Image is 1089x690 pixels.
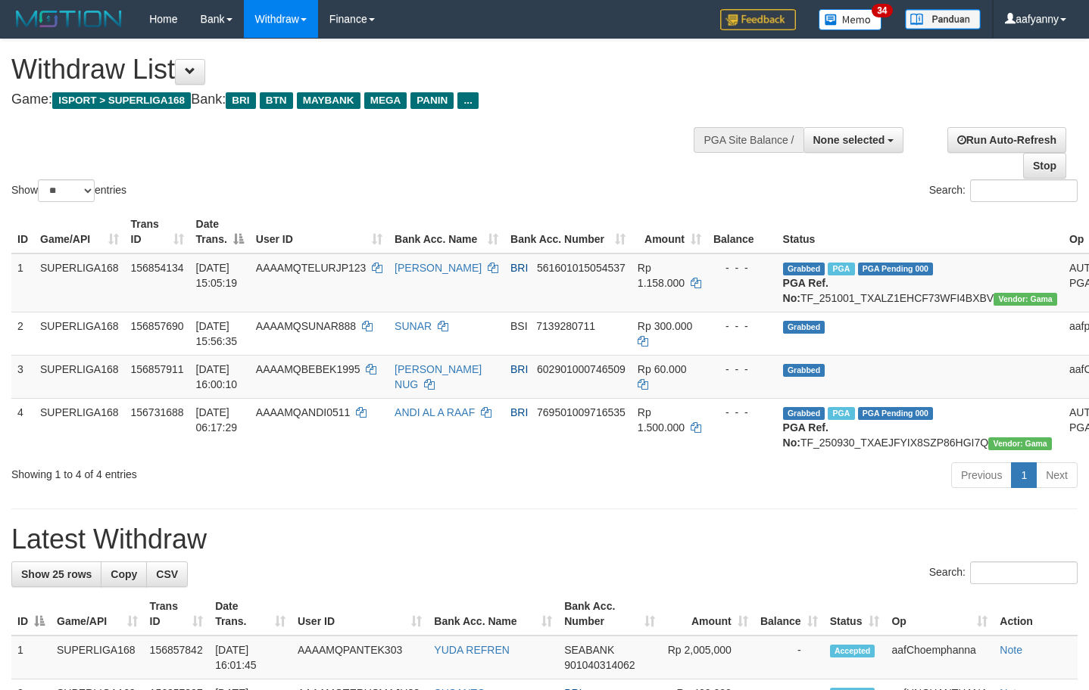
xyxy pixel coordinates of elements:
[828,407,854,420] span: Marked by aafromsomean
[638,262,685,289] span: Rp 1.158.000
[34,253,125,312] td: SUPERLIGA168
[970,179,1078,202] input: Search:
[256,262,367,274] span: AAAAMQTELURJP123
[131,320,184,332] span: 156857690
[125,210,190,253] th: Trans ID: activate to sort column ascending
[504,210,632,253] th: Bank Acc. Number: activate to sort column ascending
[209,636,292,679] td: [DATE] 16:01:45
[754,592,824,636] th: Balance: activate to sort column ascending
[872,4,892,17] span: 34
[858,407,934,420] span: PGA Pending
[510,406,528,418] span: BRI
[51,592,144,636] th: Game/API: activate to sort column ascending
[11,312,34,355] td: 2
[144,592,210,636] th: Trans ID: activate to sort column ascending
[783,364,825,377] span: Grabbed
[510,320,528,332] span: BSI
[885,592,994,636] th: Op: activate to sort column ascending
[297,92,360,109] span: MAYBANK
[395,363,482,390] a: [PERSON_NAME] NUG
[783,263,825,275] span: Grabbed
[11,253,34,312] td: 1
[707,210,777,253] th: Balance
[34,398,125,456] td: SUPERLIGA168
[951,462,1012,488] a: Previous
[11,54,711,85] h1: Withdraw List
[11,179,126,202] label: Show entries
[830,645,875,657] span: Accepted
[929,179,1078,202] label: Search:
[196,262,238,289] span: [DATE] 15:05:19
[410,92,454,109] span: PANIN
[632,210,707,253] th: Amount: activate to sort column ascending
[101,561,147,587] a: Copy
[196,363,238,390] span: [DATE] 16:00:10
[783,407,825,420] span: Grabbed
[11,355,34,398] td: 3
[11,592,51,636] th: ID: activate to sort column descending
[661,592,754,636] th: Amount: activate to sort column ascending
[250,210,388,253] th: User ID: activate to sort column ascending
[777,398,1063,456] td: TF_250930_TXAEJFYIX8SZP86HGI7Q
[1023,153,1066,179] a: Stop
[537,363,626,375] span: Copy 602901000746509 to clipboard
[34,312,125,355] td: SUPERLIGA168
[537,406,626,418] span: Copy 769501009716535 to clipboard
[190,210,250,253] th: Date Trans.: activate to sort column descending
[131,363,184,375] span: 156857911
[994,592,1078,636] th: Action
[34,355,125,398] td: SUPERLIGA168
[260,92,293,109] span: BTN
[1011,462,1037,488] a: 1
[38,179,95,202] select: Showentries
[1036,462,1078,488] a: Next
[754,636,824,679] td: -
[395,320,432,332] a: SUNAR
[34,210,125,253] th: Game/API: activate to sort column ascending
[196,320,238,347] span: [DATE] 15:56:35
[395,262,482,274] a: [PERSON_NAME]
[428,592,558,636] th: Bank Acc. Name: activate to sort column ascending
[510,262,528,274] span: BRI
[537,262,626,274] span: Copy 561601015054537 to clipboard
[21,568,92,580] span: Show 25 rows
[858,263,934,275] span: PGA Pending
[638,320,692,332] span: Rp 300.000
[720,9,796,30] img: Feedback.jpg
[292,636,428,679] td: AAAAMQPANTEK303
[131,406,184,418] span: 156731688
[783,421,828,449] b: PGA Ref. No:
[364,92,407,109] span: MEGA
[131,262,184,274] span: 156854134
[11,524,1078,555] h1: Latest Withdraw
[11,8,126,30] img: MOTION_logo.png
[11,561,101,587] a: Show 25 rows
[828,263,854,275] span: Marked by aafsengchandara
[111,568,137,580] span: Copy
[777,210,1063,253] th: Status
[292,592,428,636] th: User ID: activate to sort column ascending
[824,592,886,636] th: Status: activate to sort column ascending
[713,319,771,334] div: - - -
[457,92,478,109] span: ...
[395,406,475,418] a: ANDI AL A RAAF
[226,92,255,109] span: BRI
[256,406,351,418] span: AAAAMQANDI0511
[564,644,614,656] span: SEABANK
[970,561,1078,584] input: Search:
[988,437,1052,450] span: Vendor URL: https://trx31.1velocity.biz
[388,210,504,253] th: Bank Acc. Name: activate to sort column ascending
[638,363,687,375] span: Rp 60.000
[713,260,771,275] div: - - -
[52,92,191,109] span: ISPORT > SUPERLIGA168
[196,406,238,434] span: [DATE] 06:17:29
[146,561,188,587] a: CSV
[11,398,34,456] td: 4
[434,644,510,656] a: YUDA REFREN
[819,9,882,30] img: Button%20Memo.svg
[156,568,178,580] span: CSV
[558,592,661,636] th: Bank Acc. Number: activate to sort column ascending
[713,362,771,377] div: - - -
[536,320,595,332] span: Copy 7139280711 to clipboard
[564,659,635,671] span: Copy 901040314062 to clipboard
